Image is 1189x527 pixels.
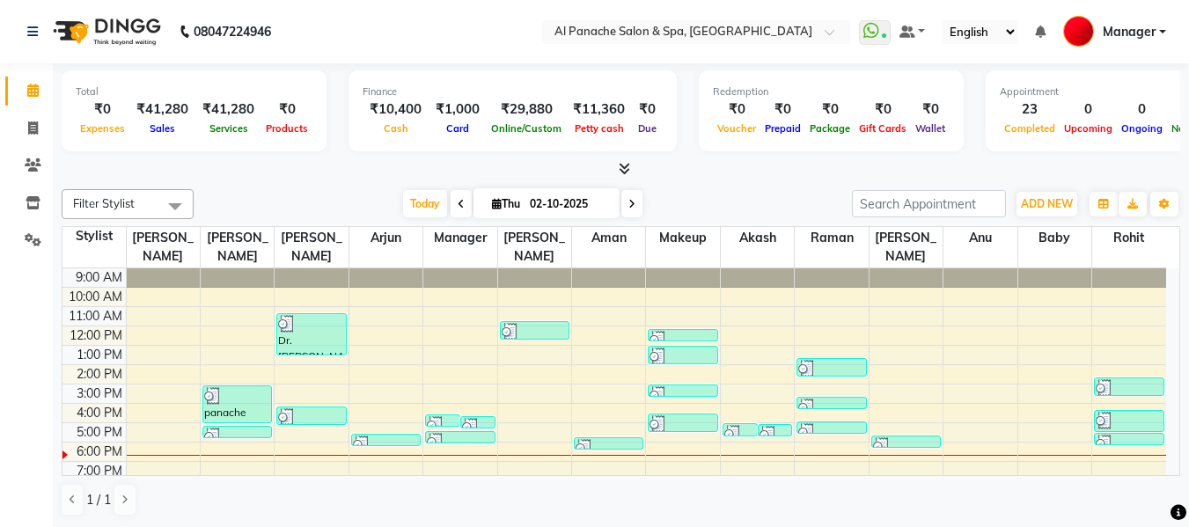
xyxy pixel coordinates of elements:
[363,99,429,120] div: ₹10,400
[1017,192,1077,216] button: ADD NEW
[911,122,950,135] span: Wallet
[194,7,271,56] b: 08047224946
[73,462,126,480] div: 7:00 PM
[76,99,129,120] div: ₹0
[195,99,261,120] div: ₹41,280
[349,227,422,249] span: Arjun
[760,122,805,135] span: Prepaid
[649,330,716,340] div: [MEDICAL_DATA][PERSON_NAME], TK01, 12:10 PM-12:40 PM, Makeup - Advance Booking
[797,398,865,408] div: akash sir, TK08, 03:40 PM-04:10 PM, O3 CLEANUP
[498,227,571,267] span: [PERSON_NAME]
[797,422,865,433] div: panache salon, TK13, 04:55 PM-05:10 PM, O3 [PERSON_NAME]
[201,227,274,267] span: [PERSON_NAME]
[713,84,950,99] div: Redemption
[487,99,566,120] div: ₹29,880
[426,415,459,426] div: [PERSON_NAME], TK10, 04:35 PM-05:05 PM, Hair Color - Root Touch Up (Inoa)
[649,414,716,431] div: [PERSON_NAME] mam, TK14, 04:30 PM-05:30 PM, Makeup - Krylon (Party)
[487,122,566,135] span: Online/Custom
[566,99,632,120] div: ₹11,360
[261,122,312,135] span: Products
[795,227,868,249] span: Raman
[72,268,126,287] div: 9:00 AM
[723,424,757,436] div: Sarika mam, TK17, 05:00 PM-05:45 PM, Hair - Hair Cut
[145,122,180,135] span: Sales
[713,122,760,135] span: Voucher
[1092,227,1166,249] span: Rohit
[1000,122,1060,135] span: Completed
[277,314,345,355] div: Dr. [PERSON_NAME] mam, TK03, 11:20 AM-01:35 PM, Threading - Eyebrows,Threading - Upper Lips,Hand ...
[575,438,642,449] div: Sarika mam, TK17, 05:45 PM-06:15 PM, Hair - Baby Haircut
[570,122,628,135] span: Petty cash
[426,432,494,443] div: panache salon, TK18, 05:25 PM-05:55 PM, Hair - [PERSON_NAME] Settings
[73,346,126,364] div: 1:00 PM
[855,122,911,135] span: Gift Cards
[501,322,569,339] div: Rashmi mam, TK02, 11:45 AM-12:45 PM, O3 FACIAL
[62,227,126,245] div: Stylist
[275,227,348,267] span: [PERSON_NAME]
[363,84,663,99] div: Finance
[797,359,865,376] div: [PERSON_NAME], TK05, 01:40 PM-02:40 PM, HAIR CUT [DEMOGRAPHIC_DATA],Hair - [PERSON_NAME] Settings
[73,404,126,422] div: 4:00 PM
[649,347,716,363] div: Sneha mam, TK04, 01:00 PM-02:00 PM, Makeup - Krylon (Party)
[45,7,165,56] img: logo
[634,122,661,135] span: Due
[429,99,487,120] div: ₹1,000
[352,435,420,445] div: [PERSON_NAME] Mam, TK16, 05:35 PM-05:55 PM, Hair Care Rituals - Hair Spa
[76,122,129,135] span: Expenses
[442,122,473,135] span: Card
[461,417,495,428] div: panache salon, TK12, 04:40 PM-05:10 PM, Makeup - Advance Booking
[129,99,195,120] div: ₹41,280
[911,99,950,120] div: ₹0
[1060,99,1117,120] div: 0
[872,436,940,447] div: Maj. Sapneet mam, TK11, 05:40 PM-06:10 PM, Threading - Upper Lips,Threading - Chin
[277,407,345,424] div: Maj. Sapneet mam, TK11, 04:10 PM-05:10 PM, NAIL EXTENSION WITH ART
[66,326,126,345] div: 12:00 PM
[203,427,271,437] div: Maj. Sapneet mam, TK11, 05:10 PM-05:40 PM, Hair Styling - Blow Dry
[1060,122,1117,135] span: Upcoming
[205,122,253,135] span: Services
[805,99,855,120] div: ₹0
[261,99,312,120] div: ₹0
[760,99,805,120] div: ₹0
[1018,227,1091,249] span: Baby
[1117,122,1167,135] span: Ongoing
[73,365,126,384] div: 2:00 PM
[1021,197,1073,210] span: ADD NEW
[127,227,200,267] span: [PERSON_NAME]
[73,423,126,442] div: 5:00 PM
[203,386,271,422] div: panache salon, TK09, 03:05 PM-05:05 PM, Keratin Treatment - Kera Smooth
[1095,411,1163,431] div: panache salon, TK15, 04:20 PM-05:30 PM, HEAD MASSAGE MEN,O3 [PERSON_NAME],HAIR CUT [DEMOGRAPHIC_D...
[1063,16,1094,47] img: Manager
[86,491,111,509] span: 1 / 1
[525,191,613,217] input: 2025-10-02
[65,288,126,306] div: 10:00 AM
[721,227,794,249] span: Akash
[73,384,126,403] div: 3:00 PM
[870,227,943,267] span: [PERSON_NAME]
[713,99,760,120] div: ₹0
[646,227,719,249] span: Makeup
[488,197,525,210] span: Thu
[805,122,855,135] span: Package
[65,307,126,326] div: 11:00 AM
[73,443,126,461] div: 6:00 PM
[943,227,1017,249] span: Anu
[855,99,911,120] div: ₹0
[1117,99,1167,120] div: 0
[649,385,716,396] div: [PERSON_NAME] mam, TK06, 03:00 PM-03:30 PM, Makeup - Advance Booking
[73,196,135,210] span: Filter Stylist
[1000,99,1060,120] div: 23
[632,99,663,120] div: ₹0
[572,227,645,249] span: Aman
[379,122,413,135] span: Cash
[76,84,312,99] div: Total
[1095,434,1163,444] div: panache salon, TK19, 05:30 PM-06:00 PM, HAIR CUT [DEMOGRAPHIC_DATA]
[403,190,447,217] span: Today
[852,190,1006,217] input: Search Appointment
[1095,378,1163,395] div: panache salon, TK07, 02:40 PM-03:40 PM, HAIR CUT [DEMOGRAPHIC_DATA],Hair - [PERSON_NAME] Settings
[759,425,792,436] div: [PERSON_NAME] Mam, TK16, 05:05 PM-05:35 PM, Hair Color - Root Touch Up (Inoa)
[423,227,496,249] span: Manager
[1103,23,1156,41] span: Manager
